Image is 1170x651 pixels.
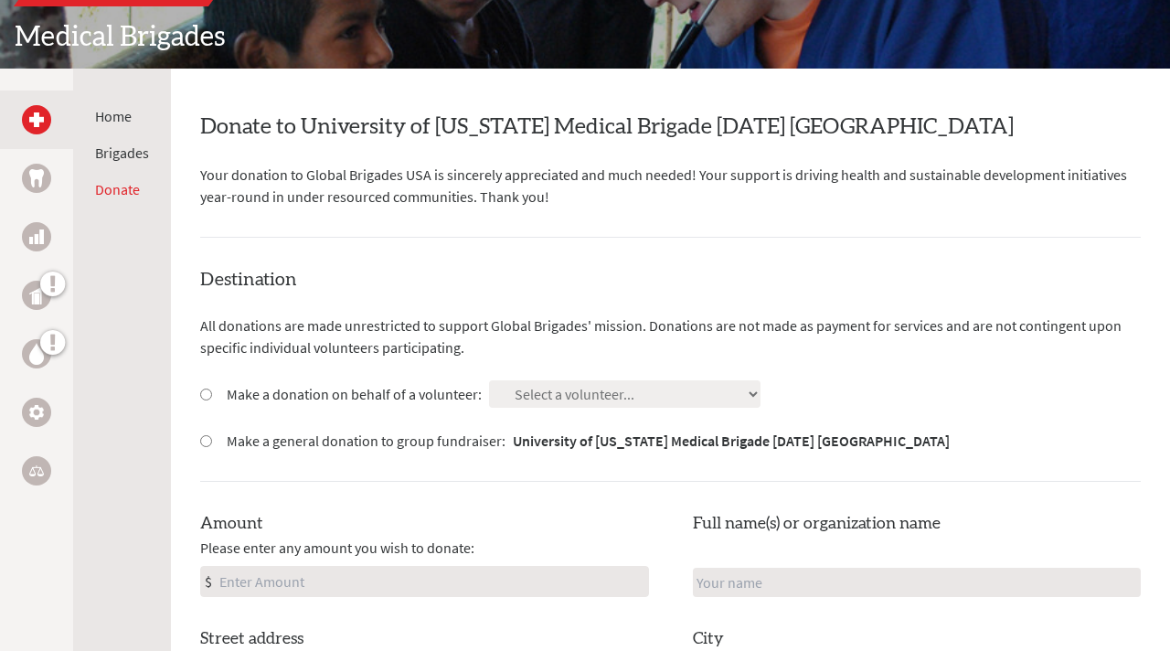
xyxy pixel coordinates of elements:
[22,164,51,193] a: Dental
[201,567,216,596] div: $
[95,178,149,200] li: Donate
[29,229,44,244] img: Business
[513,432,950,450] strong: University of [US_STATE] Medical Brigade [DATE] [GEOGRAPHIC_DATA]
[22,281,51,310] a: Public Health
[227,383,482,405] label: Make a donation on behalf of a volunteer:
[200,112,1141,142] h2: Donate to University of [US_STATE] Medical Brigade [DATE] [GEOGRAPHIC_DATA]
[200,267,1141,293] h4: Destination
[95,180,140,198] a: Donate
[22,398,51,427] a: Engineering
[29,169,44,187] img: Dental
[15,21,1155,54] h2: Medical Brigades
[29,465,44,476] img: Legal Empowerment
[22,105,51,134] a: Medical
[22,456,51,486] a: Legal Empowerment
[22,339,51,368] a: Water
[227,430,950,452] label: Make a general donation to group fundraiser:
[29,405,44,420] img: Engineering
[693,568,1142,597] input: Your name
[29,286,44,304] img: Public Health
[95,144,149,162] a: Brigades
[216,567,648,596] input: Enter Amount
[95,105,149,127] li: Home
[693,511,941,537] label: Full name(s) or organization name
[95,142,149,164] li: Brigades
[200,164,1141,208] p: Your donation to Global Brigades USA is sincerely appreciated and much needed! Your support is dr...
[95,107,132,125] a: Home
[29,343,44,364] img: Water
[22,222,51,251] a: Business
[200,511,263,537] label: Amount
[29,112,44,127] img: Medical
[200,537,474,559] span: Please enter any amount you wish to donate:
[200,315,1141,358] p: All donations are made unrestricted to support Global Brigades' mission. Donations are not made a...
